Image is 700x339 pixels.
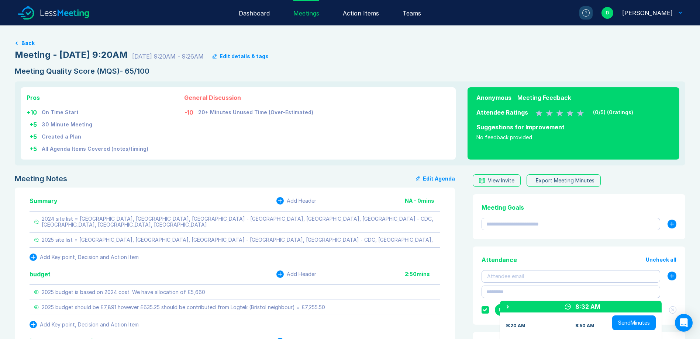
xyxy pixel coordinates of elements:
button: Add Header [276,197,316,205]
div: 2025 budget is based on 2024 cost. We have allocation of £5,660 [42,289,205,295]
button: Edit details & tags [213,53,269,59]
div: Add Key point, Decision and Action Item [40,322,139,328]
div: Attendee Ratings [476,108,528,117]
div: Open Intercom Messenger [675,314,693,332]
div: General Discussion [184,93,314,102]
div: Pros [27,93,149,102]
a: Back [15,40,685,46]
td: On Time Start [41,105,149,117]
div: 2025 budget should be £7,891 however £635.25 should be contributed from Logtek (Bristol neighbour... [42,304,325,310]
div: Add Key point, Decision and Action Item [40,254,139,260]
div: 8:32 AM [575,302,600,311]
div: D [601,7,613,19]
button: Add Key point, Decision and Action Item [30,321,139,328]
div: Meeting - [DATE] 9:20AM [15,49,128,61]
a: ? [570,6,593,20]
td: Created a Plan [41,129,149,141]
div: 0 Stars [535,108,584,117]
div: Meeting Goals [482,203,676,212]
button: SendMinutes [612,315,656,330]
div: ( 0 /5) ( 0 ratings) [593,109,633,115]
td: + 5 [27,129,41,141]
div: NA - 0 mins [405,198,440,204]
div: 9:50 AM [575,323,594,329]
td: + 5 [27,117,41,129]
div: Add Header [287,198,316,204]
div: Suggestions for Improvement [476,123,670,132]
div: [DATE] 9:20AM - 9:26AM [132,52,204,61]
td: + 5 [27,141,41,154]
div: D [495,304,507,316]
div: 2:50 mins [405,271,440,277]
td: 30 Minute Meeting [41,117,149,129]
div: Export Meeting Minutes [536,178,594,184]
button: Export Meeting Minutes [527,174,601,187]
td: 20+ Minutes Unused Time (Over-Estimated) [198,105,314,117]
button: Uncheck all [646,257,676,263]
div: 9:20 AM [506,323,525,329]
button: View Invite [473,174,521,187]
div: budget [30,270,51,279]
div: 2025 site list = [GEOGRAPHIC_DATA], [GEOGRAPHIC_DATA], [GEOGRAPHIC_DATA] - [GEOGRAPHIC_DATA], [GE... [42,237,433,243]
div: 2024 site list = [GEOGRAPHIC_DATA], [GEOGRAPHIC_DATA], [GEOGRAPHIC_DATA] - [GEOGRAPHIC_DATA], [GE... [42,216,436,228]
div: ? [582,9,590,17]
td: -10 [184,105,198,117]
div: David Hayter [622,8,673,17]
div: No feedback provided [476,134,670,140]
div: Summary [30,196,58,205]
button: Edit Agenda [416,174,455,183]
div: Meeting Quality Score (MQS) - 65/100 [15,67,685,76]
div: Edit details & tags [220,53,269,59]
div: View Invite [488,178,514,184]
div: Meeting Notes [15,174,67,183]
div: Anonymous [476,93,511,102]
div: Meeting Feedback [517,93,571,102]
button: Add Key point, Decision and Action Item [30,254,139,261]
div: Attendance [482,255,517,264]
td: + 10 [27,105,41,117]
td: All Agenda Items Covered (notes/timing) [41,141,149,154]
button: Add Header [276,270,316,278]
div: Add Header [287,271,316,277]
button: Back [21,40,35,46]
